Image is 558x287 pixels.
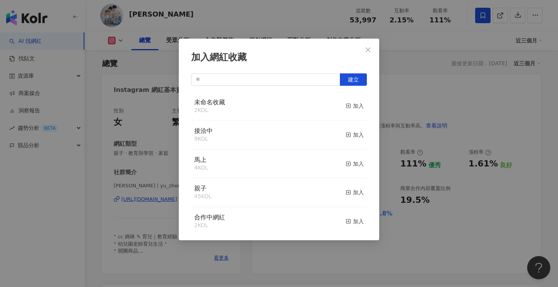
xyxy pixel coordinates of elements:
[194,214,225,221] a: 合作中網紅
[348,76,359,83] span: 建立
[346,217,364,226] div: 加入
[346,127,364,143] button: 加入
[194,185,207,192] span: 親子
[346,213,364,229] button: 加入
[194,99,225,105] a: 未命名收藏
[194,214,225,221] span: 合作中網紅
[365,47,371,53] span: close
[360,42,376,58] button: Close
[194,157,207,163] a: 馬上
[346,98,364,114] button: 加入
[194,222,225,229] div: 2 KOL
[194,128,213,134] a: 接洽中
[346,188,364,197] div: 加入
[340,73,367,86] button: 建立
[191,51,367,64] div: 加入網紅收藏
[194,127,213,134] span: 接洽中
[346,160,364,168] div: 加入
[346,184,364,200] button: 加入
[194,98,225,106] span: 未命名收藏
[194,193,212,200] div: 45 KOL
[194,164,208,172] div: 4 KOL
[346,131,364,139] div: 加入
[194,156,207,163] span: 馬上
[194,185,207,192] a: 親子
[194,135,213,143] div: 9 KOL
[346,102,364,110] div: 加入
[346,156,364,172] button: 加入
[194,107,225,114] div: 2 KOL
